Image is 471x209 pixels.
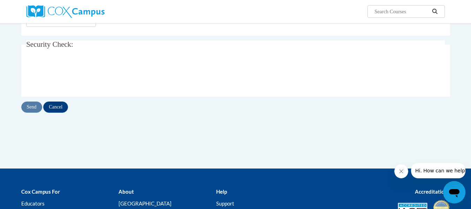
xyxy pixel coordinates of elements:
[4,5,56,10] span: Hi. How can we help?
[26,5,105,18] img: Cox Campus
[443,181,465,203] iframe: Button to launch messaging window
[21,188,60,195] b: Cox Campus For
[430,7,440,16] button: Search
[21,200,45,207] a: Educators
[411,163,465,178] iframe: Message from company
[43,102,68,113] input: Cancel
[119,200,172,207] a: [GEOGRAPHIC_DATA]
[26,5,159,18] a: Cox Campus
[216,200,234,207] a: Support
[26,40,73,48] span: Security Check:
[415,188,450,195] b: Accreditations
[119,188,134,195] b: About
[374,7,430,16] input: Search Courses
[216,188,227,195] b: Help
[26,61,132,88] iframe: reCAPTCHA
[394,164,408,178] iframe: Close message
